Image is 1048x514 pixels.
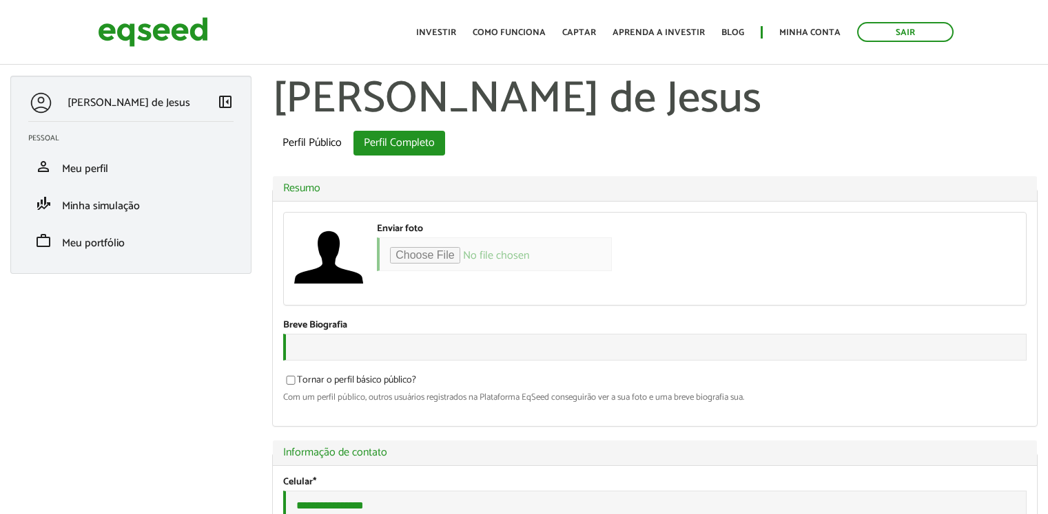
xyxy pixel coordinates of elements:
a: Perfil Completo [353,131,445,156]
a: personMeu perfil [28,158,234,175]
input: Tornar o perfil básico público? [278,376,303,385]
div: Com um perfil público, outros usuários registrados na Plataforma EqSeed conseguirão ver a sua fot... [283,393,1027,402]
a: Ver perfil do usuário. [294,223,363,292]
label: Celular [283,478,316,487]
a: Perfil Público [272,131,352,156]
span: Minha simulação [62,197,140,215]
span: Este campo é obrigatório. [313,474,316,490]
span: Meu portfólio [62,234,125,253]
label: Tornar o perfil básico público? [283,376,416,389]
li: Meu portfólio [18,222,244,259]
span: left_panel_close [217,94,234,110]
a: Aprenda a investir [613,28,705,37]
span: finance_mode [35,195,52,212]
h1: [PERSON_NAME] de Jesus [272,76,1038,124]
img: EqSeed [98,14,208,50]
li: Minha simulação [18,185,244,222]
a: Investir [416,28,456,37]
h2: Pessoal [28,134,244,142]
li: Meu perfil [18,148,244,185]
a: Minha conta [779,28,841,37]
a: Como funciona [473,28,546,37]
a: Informação de contato [283,447,1027,458]
img: Foto de Everton Santos de Jesus [294,223,363,292]
a: Resumo [283,183,1027,194]
a: finance_modeMinha simulação [28,195,234,212]
span: work [35,233,52,249]
a: Blog [721,28,744,37]
a: Colapsar menu [217,94,234,113]
a: Sair [857,22,954,42]
a: Captar [562,28,596,37]
span: person [35,158,52,175]
a: workMeu portfólio [28,233,234,249]
p: [PERSON_NAME] de Jesus [68,96,190,109]
span: Meu perfil [62,160,108,178]
label: Breve Biografia [283,321,347,330]
label: Enviar foto [377,224,423,234]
